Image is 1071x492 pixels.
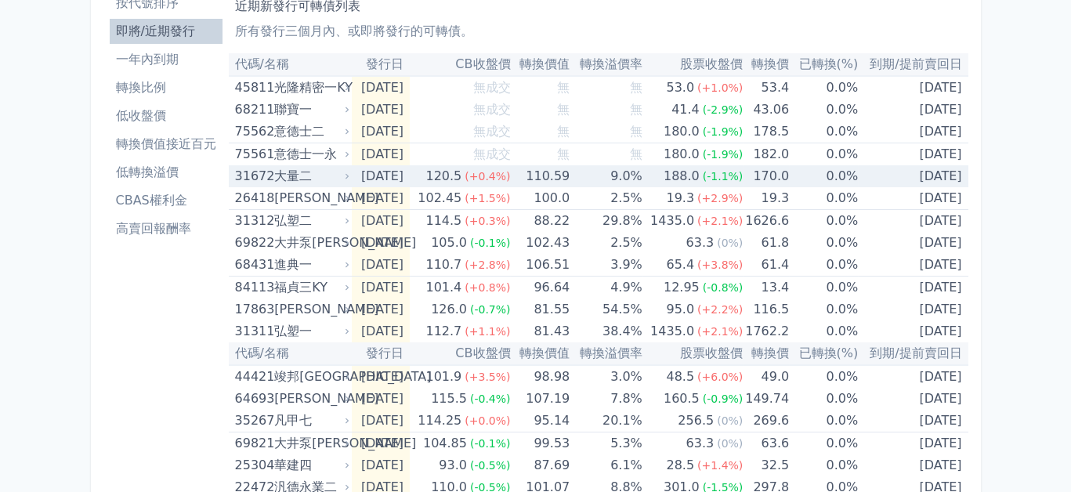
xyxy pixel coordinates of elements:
td: 149.74 [743,388,789,410]
td: 9.0% [570,165,642,187]
span: 無成交 [472,102,510,117]
div: 17863 [235,298,271,320]
th: 轉換價值 [510,53,570,76]
span: (-0.1%) [470,237,511,249]
td: 0.0% [789,210,858,233]
td: [DATE] [352,76,410,99]
td: 269.6 [743,410,789,432]
a: 一年內到期 [110,47,223,72]
td: 7.8% [570,388,642,410]
td: [DATE] [352,165,410,187]
td: 43.06 [743,99,789,121]
div: 105.0 [428,232,470,254]
li: 低收盤價 [110,107,223,125]
span: (-0.7%) [470,303,511,316]
span: (+0.4%) [465,170,510,183]
div: 101.9 [422,366,465,388]
div: 68211 [235,99,271,121]
td: [DATE] [352,143,410,166]
span: (+1.5%) [465,192,510,204]
div: 188.0 [660,165,703,187]
a: 低轉換溢價 [110,160,223,185]
span: 無成交 [472,147,510,161]
div: 84113 [235,277,271,298]
li: 一年內到期 [110,50,223,69]
div: 101.4 [422,277,465,298]
div: 75562 [235,121,271,143]
div: 53.0 [663,77,697,99]
div: 華建四 [274,454,346,476]
td: 61.4 [743,254,789,277]
div: 進典一 [274,254,346,276]
td: 0.0% [789,410,858,432]
div: 180.0 [660,143,703,165]
td: [DATE] [858,121,968,143]
td: [DATE] [352,277,410,299]
th: 轉換溢價率 [570,342,642,365]
div: 65.4 [663,254,697,276]
th: 已轉換(%) [789,342,858,365]
td: 182.0 [743,143,789,166]
div: [PERSON_NAME] [274,298,346,320]
th: 發行日 [352,53,410,76]
td: 102.43 [510,232,570,254]
div: 63.3 [683,232,718,254]
div: 93.0 [436,454,470,476]
td: [DATE] [352,410,410,432]
div: 大井泵[PERSON_NAME] [274,232,346,254]
div: 竣邦[GEOGRAPHIC_DATA] [274,366,346,388]
td: [DATE] [858,277,968,299]
span: (+3.8%) [697,259,743,271]
div: 69821 [235,432,271,454]
td: [DATE] [352,298,410,320]
div: 120.5 [422,165,465,187]
div: 63.3 [683,432,718,454]
span: (+0.8%) [465,281,510,294]
td: [DATE] [352,320,410,342]
td: [DATE] [858,298,968,320]
td: 4.9% [570,277,642,299]
span: (+0.0%) [465,414,510,427]
div: 45811 [235,77,271,99]
td: 116.5 [743,298,789,320]
div: 41.4 [668,99,703,121]
li: CBAS權利金 [110,191,223,210]
th: 轉換價 [743,342,789,365]
span: (-1.9%) [703,148,744,161]
span: (+2.1%) [697,325,743,338]
td: [DATE] [352,254,410,277]
div: 102.45 [414,187,465,209]
td: 3.0% [570,365,642,388]
td: 0.0% [789,187,858,210]
div: 114.5 [422,210,465,232]
td: [DATE] [858,232,968,254]
td: [DATE] [858,454,968,476]
td: 0.0% [789,99,858,121]
td: [DATE] [858,320,968,342]
td: 29.8% [570,210,642,233]
th: 發行日 [352,342,410,365]
a: 轉換比例 [110,75,223,100]
span: 無 [557,124,570,139]
span: (+1.4%) [697,459,743,472]
span: (-1.1%) [703,170,744,183]
span: (-1.9%) [703,125,744,138]
div: 弘塑二 [274,210,346,232]
td: 99.53 [510,432,570,455]
td: 107.19 [510,388,570,410]
div: 115.5 [428,388,470,410]
div: 28.5 [663,454,697,476]
td: 1626.6 [743,210,789,233]
span: (+6.0%) [697,371,743,383]
th: CB收盤價 [410,53,511,76]
td: 0.0% [789,254,858,277]
a: 高賣回報酬率 [110,216,223,241]
span: (+1.0%) [697,81,743,94]
th: 代碼/名稱 [229,342,353,365]
td: [DATE] [858,388,968,410]
div: [PERSON_NAME] [274,388,346,410]
td: [DATE] [352,121,410,143]
td: [DATE] [858,165,968,187]
div: 160.5 [660,388,703,410]
td: 13.4 [743,277,789,299]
